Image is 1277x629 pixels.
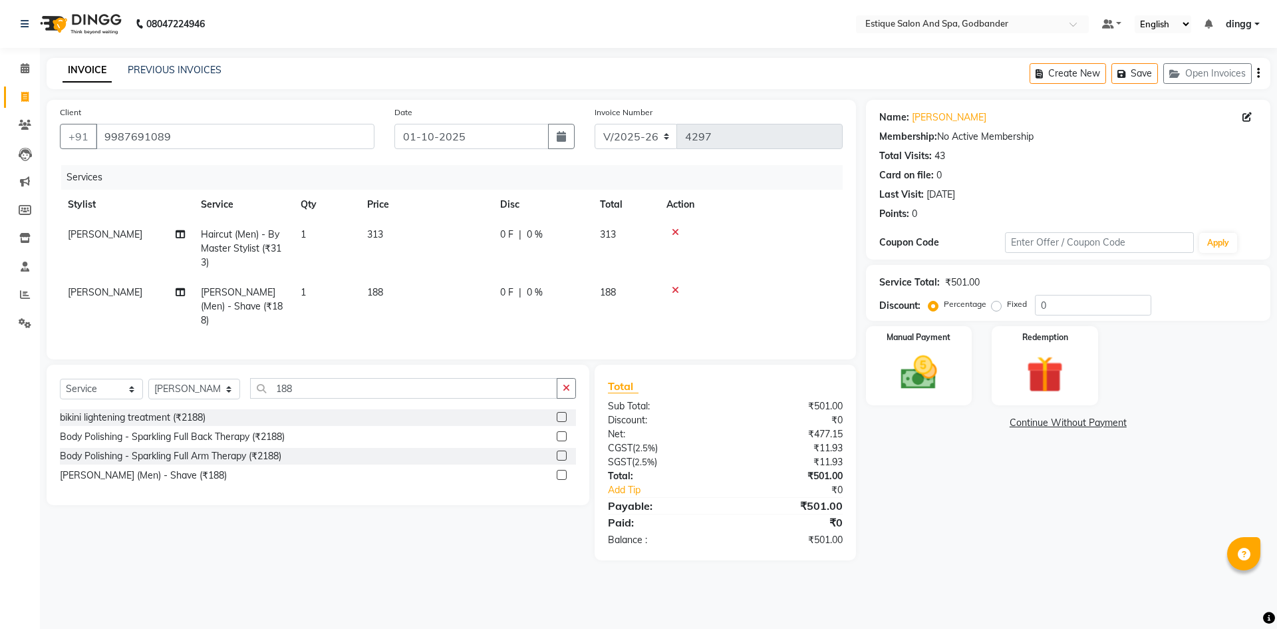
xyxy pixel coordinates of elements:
span: 0 F [500,228,513,242]
img: _gift.svg [1015,351,1075,397]
div: Paid: [598,515,725,530]
span: [PERSON_NAME] [68,228,142,240]
button: Save [1111,63,1158,84]
span: 2.5% [635,457,654,467]
label: Client [60,106,81,118]
div: ( ) [598,441,725,455]
span: 0 % [527,228,543,242]
div: ( ) [598,455,725,469]
span: [PERSON_NAME] [68,286,142,298]
div: Services [61,165,853,190]
div: Body Polishing - Sparkling Full Arm Therapy (₹2188) [60,449,281,463]
th: Service [193,190,293,220]
th: Disc [492,190,592,220]
span: 0 F [500,286,513,300]
button: Create New [1030,63,1106,84]
label: Redemption [1022,331,1068,343]
div: Card on file: [879,168,934,182]
div: 43 [934,149,945,163]
div: Body Polishing - Sparkling Full Back Therapy (₹2188) [60,430,285,444]
th: Stylist [60,190,193,220]
a: Add Tip [598,483,746,497]
span: [PERSON_NAME] (Men) - Shave (₹188) [201,286,283,326]
label: Percentage [944,298,986,310]
span: Haircut (Men) - By Master Stylist (₹313) [201,228,281,268]
a: INVOICE [63,59,112,83]
div: Total Visits: [879,149,932,163]
div: Discount: [598,413,725,427]
input: Search by Name/Mobile/Email/Code [96,124,374,149]
img: _cash.svg [889,351,949,394]
div: [PERSON_NAME] (Men) - Shave (₹188) [60,469,227,483]
button: Apply [1199,233,1237,253]
a: [PERSON_NAME] [912,110,986,124]
span: 313 [600,228,616,240]
div: No Active Membership [879,130,1257,144]
div: ₹477.15 [725,427,852,441]
div: ₹501.00 [725,399,852,413]
span: | [519,228,521,242]
div: Net: [598,427,725,441]
div: 0 [912,207,917,221]
div: 0 [936,168,942,182]
div: ₹11.93 [725,441,852,455]
div: ₹0 [725,515,852,530]
div: bikini lightening treatment (₹2188) [60,411,206,425]
th: Total [592,190,658,220]
span: 188 [600,286,616,298]
div: ₹501.00 [725,498,852,514]
label: Manual Payment [887,331,950,343]
th: Price [359,190,492,220]
div: ₹0 [746,483,852,497]
img: logo [34,5,125,43]
span: dingg [1226,17,1252,31]
div: Total: [598,469,725,483]
div: Last Visit: [879,188,924,202]
span: 188 [367,286,383,298]
div: ₹0 [725,413,852,427]
label: Fixed [1007,298,1027,310]
span: | [519,286,521,300]
th: Qty [293,190,359,220]
div: Balance : [598,533,725,547]
div: ₹501.00 [725,533,852,547]
div: Service Total: [879,276,940,290]
label: Invoice Number [595,106,652,118]
label: Date [394,106,412,118]
span: Total [608,379,638,393]
input: Enter Offer / Coupon Code [1005,232,1194,253]
input: Search or Scan [250,378,557,399]
span: 0 % [527,286,543,300]
th: Action [658,190,843,220]
iframe: chat widget [1221,576,1264,616]
button: +91 [60,124,97,149]
span: 2.5% [635,443,655,453]
div: Membership: [879,130,937,144]
span: SGST [608,456,632,468]
div: Name: [879,110,909,124]
div: ₹11.93 [725,455,852,469]
span: 313 [367,228,383,240]
a: Continue Without Payment [869,416,1268,430]
a: PREVIOUS INVOICES [128,64,221,76]
button: Open Invoices [1163,63,1252,84]
div: Points: [879,207,909,221]
b: 08047224946 [146,5,205,43]
span: CGST [608,442,633,454]
div: Payable: [598,498,725,514]
div: [DATE] [926,188,955,202]
div: Sub Total: [598,399,725,413]
div: Coupon Code [879,236,1005,250]
div: Discount: [879,299,921,313]
div: ₹501.00 [945,276,980,290]
span: 1 [301,228,306,240]
span: 1 [301,286,306,298]
div: ₹501.00 [725,469,852,483]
